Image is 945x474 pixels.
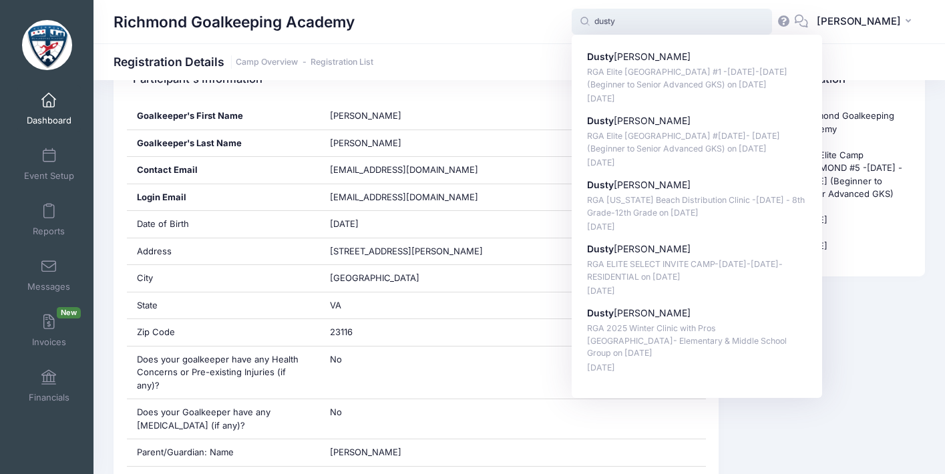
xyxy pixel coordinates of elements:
[127,319,320,346] div: Zip Code
[127,238,320,265] div: Address
[587,322,807,360] p: RGA 2025 Winter Clinic with Pros [GEOGRAPHIC_DATA]- Elementary & Middle School Group on [DATE]
[127,399,320,439] div: Does your Goalkeeper have any [MEDICAL_DATA] (if any)?
[587,115,614,126] strong: Dusty
[808,7,925,37] button: [PERSON_NAME]
[330,138,401,148] span: [PERSON_NAME]
[29,392,69,403] span: Financials
[587,114,807,128] p: [PERSON_NAME]
[792,142,906,208] td: RGA Elite Camp RICHMOND #5 -[DATE] - [DATE] (Beginner to Senior Advanced GKS)
[127,439,320,466] div: Parent/Guardian: Name
[17,252,81,298] a: Messages
[587,51,614,62] strong: Dusty
[127,211,320,238] div: Date of Birth
[311,57,373,67] a: Registration List
[330,354,342,365] span: No
[330,407,342,417] span: No
[127,103,320,130] div: Goalkeeper's First Name
[587,258,807,283] p: RGA ELITE SELECT INVITE CAMP-[DATE]-[DATE]-RESIDENTIAL on [DATE]
[330,164,478,175] span: [EMAIL_ADDRESS][DOMAIN_NAME]
[127,157,320,184] div: Contact Email
[587,179,614,190] strong: Dusty
[114,7,355,37] h1: Richmond Goalkeeping Academy
[17,141,81,188] a: Event Setup
[127,346,320,399] div: Does your goalkeeper have any Health Concerns or Pre-existing Injuries (if any)?
[330,326,353,337] span: 23116
[330,218,359,229] span: [DATE]
[17,363,81,409] a: Financials
[17,307,81,354] a: InvoicesNew
[572,9,772,35] input: Search by First Name, Last Name, or Email...
[587,93,807,105] p: [DATE]
[792,103,906,142] td: Richmond Goalkeeping Academy
[33,226,65,237] span: Reports
[587,362,807,375] p: [DATE]
[587,50,807,64] p: [PERSON_NAME]
[792,207,906,233] td: [DATE]
[236,57,298,67] a: Camp Overview
[587,307,614,318] strong: Dusty
[114,55,373,69] h1: Registration Details
[27,281,70,292] span: Messages
[587,130,807,155] p: RGA Elite [GEOGRAPHIC_DATA] #[DATE]- [DATE] (Beginner to Senior Advanced GKS) on [DATE]
[587,157,807,170] p: [DATE]
[587,66,807,91] p: RGA Elite [GEOGRAPHIC_DATA] #1 -[DATE]-[DATE] (Beginner to Senior Advanced GKS) on [DATE]
[57,307,81,318] span: New
[587,221,807,234] p: [DATE]
[587,306,807,320] p: [PERSON_NAME]
[27,115,71,126] span: Dashboard
[817,14,901,29] span: [PERSON_NAME]
[587,242,807,256] p: [PERSON_NAME]
[587,178,807,192] p: [PERSON_NAME]
[587,194,807,219] p: RGA [US_STATE] Beach Distribution Clinic -[DATE] - 8th Grade-12th Grade on [DATE]
[17,85,81,132] a: Dashboard
[792,233,906,259] td: [DATE]
[330,272,419,283] span: [GEOGRAPHIC_DATA]
[127,184,320,211] div: Login Email
[127,265,320,292] div: City
[587,285,807,298] p: [DATE]
[587,243,614,254] strong: Dusty
[330,300,341,310] span: VA
[330,447,401,457] span: [PERSON_NAME]
[330,246,483,256] span: [STREET_ADDRESS][PERSON_NAME]
[17,196,81,243] a: Reports
[330,191,497,204] span: [EMAIL_ADDRESS][DOMAIN_NAME]
[32,336,66,348] span: Invoices
[22,20,72,70] img: Richmond Goalkeeping Academy
[24,170,74,182] span: Event Setup
[127,130,320,157] div: Goalkeeper's Last Name
[330,110,401,121] span: [PERSON_NAME]
[127,292,320,319] div: State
